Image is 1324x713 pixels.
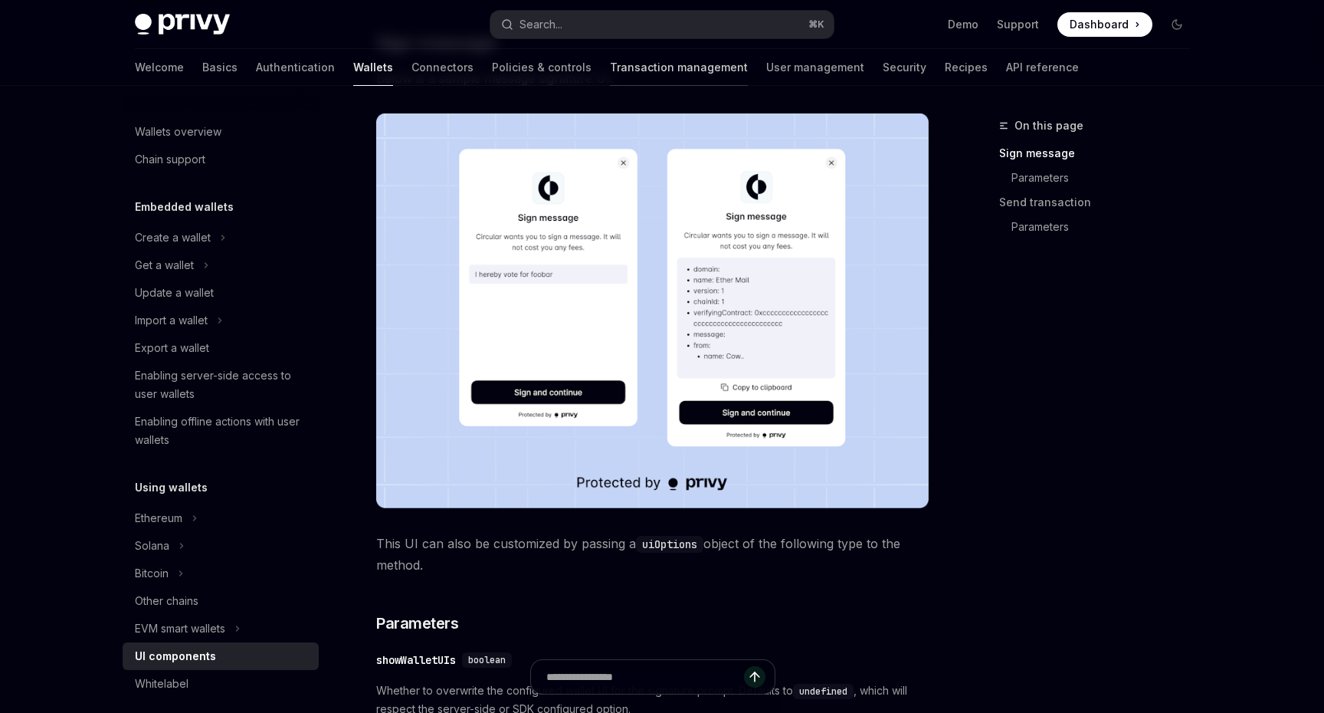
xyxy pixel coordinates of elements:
code: uiOptions [636,536,703,553]
button: Search...⌘K [490,11,834,38]
a: Demo [948,17,978,32]
a: Enabling offline actions with user wallets [123,408,319,454]
div: Chain support [135,150,205,169]
div: Wallets overview [135,123,221,141]
span: This UI can also be customized by passing a object of the following type to the method. [376,533,929,576]
span: On this page [1014,117,1083,135]
span: Dashboard [1070,17,1129,32]
a: Basics [202,49,238,86]
a: Authentication [256,49,335,86]
div: Bitcoin [135,564,169,583]
a: Export a wallet [123,334,319,362]
a: Transaction management [610,49,748,86]
a: Send transaction [999,190,1201,215]
div: Other chains [135,592,198,610]
div: Enabling offline actions with user wallets [135,412,310,449]
a: Welcome [135,49,184,86]
a: UI components [123,642,319,670]
a: Security [883,49,926,86]
a: Chain support [123,146,319,173]
a: Policies & controls [492,49,592,86]
img: dark logo [135,14,230,35]
a: Connectors [411,49,474,86]
div: Whitelabel [135,675,188,693]
a: Support [997,17,1039,32]
img: images/Sign.png [376,113,929,508]
div: Import a wallet [135,311,208,330]
a: Sign message [999,141,1201,166]
div: Export a wallet [135,339,209,357]
a: Recipes [945,49,988,86]
div: EVM smart wallets [135,619,225,638]
a: Parameters [1011,215,1201,239]
div: Search... [519,15,562,34]
a: Whitelabel [123,670,319,698]
span: ⌘ K [808,18,824,31]
div: Ethereum [135,509,182,527]
div: Solana [135,537,169,555]
h5: Using wallets [135,478,208,497]
a: API reference [1006,49,1079,86]
a: User management [766,49,864,86]
div: Create a wallet [135,228,211,247]
a: Parameters [1011,166,1201,190]
div: Enabling server-side access to user wallets [135,366,310,403]
button: Send message [744,666,765,688]
a: Dashboard [1057,12,1152,37]
span: boolean [468,654,506,666]
div: Update a wallet [135,284,214,302]
a: Update a wallet [123,279,319,307]
span: Parameters [376,613,458,634]
a: Other chains [123,587,319,615]
div: showWalletUIs [376,652,456,668]
div: UI components [135,647,216,665]
a: Wallets overview [123,118,319,146]
h5: Embedded wallets [135,198,234,216]
button: Toggle dark mode [1165,12,1189,37]
a: Enabling server-side access to user wallets [123,362,319,408]
a: Wallets [353,49,393,86]
div: Get a wallet [135,256,194,274]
